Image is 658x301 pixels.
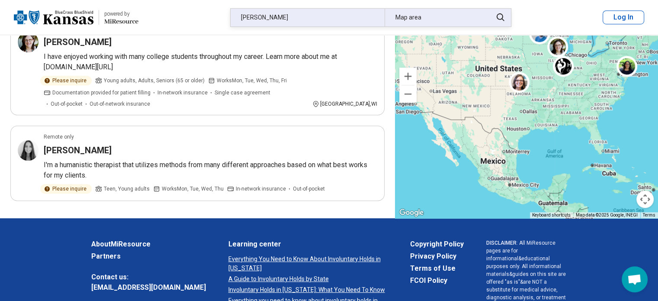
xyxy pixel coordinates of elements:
[410,239,464,249] a: Copyright Policy
[228,275,388,284] a: A Guide to Involuntary Holds by State
[14,7,138,28] a: Blue Cross Blue Shield Kansaspowered by
[51,100,83,108] span: Out-of-pocket
[44,144,112,156] h3: [PERSON_NAME]
[399,68,417,85] button: Zoom in
[410,251,464,262] a: Privacy Policy
[157,89,208,97] span: In-network insurance
[91,272,206,282] span: Contact us:
[399,85,417,103] button: Zoom out
[603,10,644,24] button: Log In
[410,263,464,274] a: Terms of Use
[52,89,151,97] span: Documentation provided for patient filling
[40,76,92,85] div: Please inquire
[104,77,205,84] span: Young adults, Adults, Seniors (65 or older)
[532,212,571,218] button: Keyboard shortcuts
[622,266,648,292] div: Open chat
[44,36,112,48] h3: [PERSON_NAME]
[14,7,93,28] img: Blue Cross Blue Shield Kansas
[90,100,150,108] span: Out-of-network insurance
[636,191,654,208] button: Map camera controls
[576,213,638,217] span: Map data ©2025 Google, INEGI
[40,184,92,194] div: Please inquire
[104,185,150,193] span: Teen, Young adults
[228,285,388,295] a: Involuntary Holds in [US_STATE]: What You Need To Know
[397,207,426,218] a: Open this area in Google Maps (opens a new window)
[385,9,487,26] div: Map area
[312,100,377,108] div: [GEOGRAPHIC_DATA] , WI
[643,213,655,217] a: Terms (opens in new tab)
[236,185,286,193] span: In-network insurance
[162,185,224,193] span: Works Mon, Tue, Wed, Thu
[215,89,270,97] span: Single case agreement
[44,160,377,181] p: I'm a humanistic therapist that utilizes methods from many different approaches based on what bes...
[104,10,138,18] div: powered by
[231,9,385,26] div: [PERSON_NAME]
[397,207,426,218] img: Google
[293,185,325,193] span: Out-of-pocket
[228,255,388,273] a: Everything You Need to Know About Involuntary Holds in [US_STATE]
[91,282,206,293] a: [EMAIL_ADDRESS][DOMAIN_NAME]
[217,77,287,84] span: Works Mon, Tue, Wed, Thu, Fri
[91,251,206,262] a: Partners
[44,133,74,141] p: Remote only
[410,275,464,286] a: FCOI Policy
[91,239,206,249] a: AboutMiResource
[44,52,377,72] p: I have enjoyed working with many college students throughout my career. Learn more about me at [D...
[486,240,517,246] span: DISCLAIMER
[228,239,388,249] a: Learning center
